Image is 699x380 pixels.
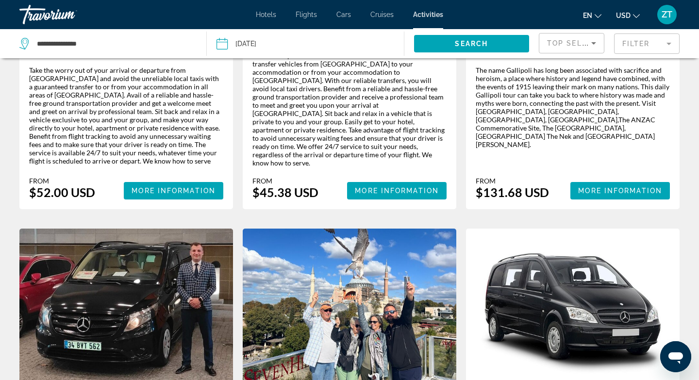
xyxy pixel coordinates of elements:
[660,341,691,372] iframe: Кнопка запуска окна обмена сообщениями
[29,66,223,165] div: Take the worry out of your arrival or departure from [GEOGRAPHIC_DATA] and avoid the unreliable l...
[455,40,488,48] span: Search
[583,8,601,22] button: Change language
[413,11,443,18] a: Activities
[414,35,530,52] button: Search
[547,37,596,49] mat-select: Sort by
[252,185,318,199] div: $45.38 USD
[29,185,95,199] div: $52.00 USD
[216,29,403,58] button: Date: Sep 26, 2025
[616,8,640,22] button: Change currency
[256,11,276,18] a: Hotels
[476,177,549,185] div: From
[347,182,447,199] button: More Information
[578,187,662,195] span: More Information
[252,177,318,185] div: From
[616,12,631,19] span: USD
[547,39,602,47] span: Top Sellers
[614,33,680,54] button: Filter
[124,182,223,199] button: More Information
[476,66,670,149] div: The name Gallipoli has long been associated with sacrifice and heroism, a place where history and...
[296,11,317,18] a: Flights
[370,11,394,18] a: Cruises
[252,51,447,167] div: Travel with peace of mind with our comfortable and safe transfer vehicles from [GEOGRAPHIC_DATA] ...
[654,4,680,25] button: User Menu
[19,2,116,27] a: Travorium
[336,11,351,18] a: Cars
[476,185,549,199] div: $131.68 USD
[662,10,672,19] span: ZT
[583,12,592,19] span: en
[29,177,95,185] div: From
[355,187,439,195] span: More Information
[570,182,670,199] button: More Information
[132,187,216,195] span: More Information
